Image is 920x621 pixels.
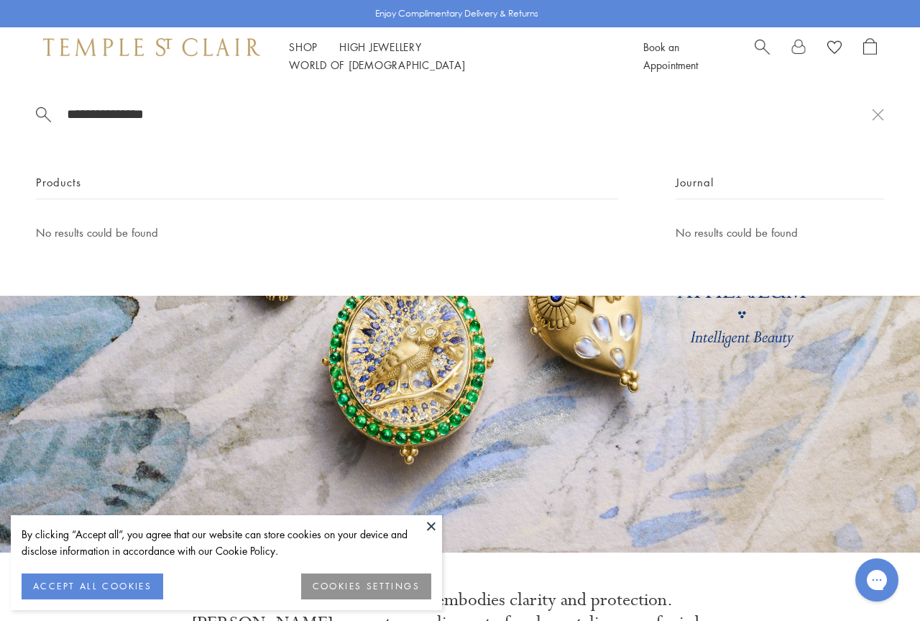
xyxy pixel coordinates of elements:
a: Book an Appointment [643,40,698,72]
a: Search [755,38,770,74]
img: Temple St. Clair [43,38,260,55]
span: Journal [676,173,714,191]
div: By clicking “Accept all”, you agree that our website can store cookies on your device and disclos... [22,526,431,559]
p: No results could be found [676,224,884,242]
a: Open Shopping Bag [863,38,877,74]
button: COOKIES SETTINGS [301,574,431,599]
a: View Wishlist [827,38,842,60]
p: No results could be found [36,224,618,242]
a: World of [DEMOGRAPHIC_DATA]World of [DEMOGRAPHIC_DATA] [289,58,465,72]
nav: Main navigation [289,38,611,74]
button: ACCEPT ALL COOKIES [22,574,163,599]
p: Enjoy Complimentary Delivery & Returns [375,6,538,21]
a: ShopShop [289,40,318,54]
span: Products [36,173,81,191]
a: High JewelleryHigh Jewellery [339,40,422,54]
iframe: Gorgias live chat messenger [848,553,906,607]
